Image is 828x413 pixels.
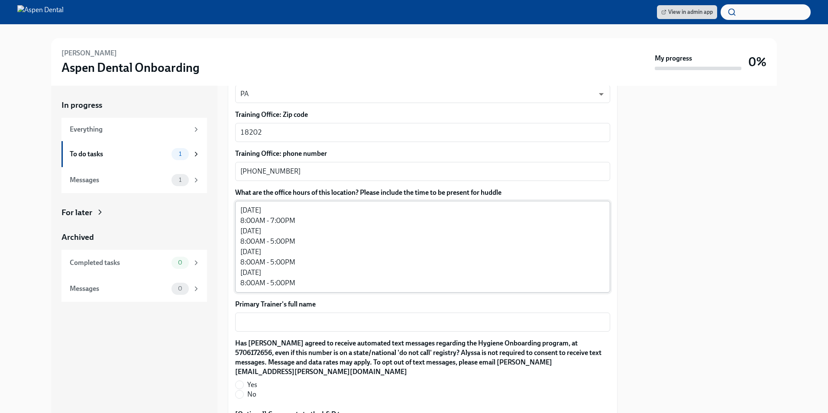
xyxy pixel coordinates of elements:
h6: [PERSON_NAME] [61,48,117,58]
label: Training Office: Zip code [235,110,610,119]
a: Archived [61,232,207,243]
strong: My progress [655,54,692,63]
a: For later [61,207,207,218]
textarea: 18202 [240,127,605,138]
span: Yes [247,380,257,390]
textarea: [DATE] 8:00AM - 7:00PM [DATE] 8:00AM - 5:00PM [DATE] 8:00AM - 5:00PM [DATE] 8:00AM - 5:00PM [240,205,605,288]
a: Messages0 [61,276,207,302]
h3: 0% [748,54,767,70]
span: 0 [173,259,188,266]
a: In progress [61,100,207,111]
div: To do tasks [70,149,168,159]
label: Training Office: phone number [235,149,610,158]
span: 1 [174,177,187,183]
div: Completed tasks [70,258,168,268]
a: Messages1 [61,167,207,193]
a: Everything [61,118,207,141]
div: Messages [70,284,168,294]
a: Completed tasks0 [61,250,207,276]
div: Messages [70,175,168,185]
img: Aspen Dental [17,5,64,19]
div: PA [235,85,610,103]
label: Has [PERSON_NAME] agreed to receive automated text messages regarding the Hygiene Onboarding prog... [235,339,610,377]
label: Primary Trainer's full name [235,300,610,309]
h3: Aspen Dental Onboarding [61,60,200,75]
div: Everything [70,125,189,134]
span: 1 [174,151,187,157]
span: No [247,390,256,399]
textarea: [PHONE_NUMBER] [240,166,605,177]
label: What are the office hours of this location? Please include the time to be present for huddle [235,188,610,197]
span: View in admin app [661,8,713,16]
a: View in admin app [657,5,717,19]
div: For later [61,207,92,218]
span: 0 [173,285,188,292]
a: To do tasks1 [61,141,207,167]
